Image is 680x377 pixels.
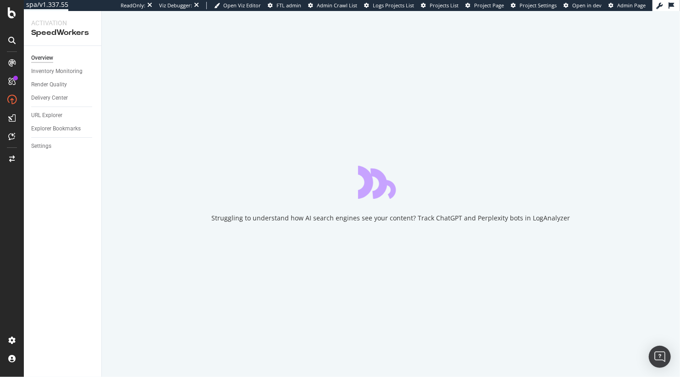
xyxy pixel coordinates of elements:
a: Explorer Bookmarks [31,124,95,134]
a: Render Quality [31,80,95,90]
div: URL Explorer [31,111,62,120]
div: Activation [31,18,94,28]
a: Delivery Center [31,93,95,103]
div: Render Quality [31,80,67,90]
a: Project Page [465,2,504,9]
span: Logs Projects List [373,2,414,9]
span: Projects List [430,2,459,9]
div: SpeedWorkers [31,28,94,38]
div: Struggling to understand how AI search engines see your content? Track ChatGPT and Perplexity bot... [212,214,570,223]
a: URL Explorer [31,111,95,120]
span: Admin Page [617,2,646,9]
span: Project Settings [520,2,557,9]
div: Inventory Monitoring [31,67,83,76]
div: Overview [31,53,53,63]
div: Viz Debugger: [159,2,192,9]
a: Admin Page [608,2,646,9]
a: Open Viz Editor [214,2,261,9]
span: Project Page [474,2,504,9]
div: ReadOnly: [121,2,145,9]
a: Admin Crawl List [308,2,357,9]
a: Settings [31,141,95,151]
a: Logs Projects List [364,2,414,9]
span: FTL admin [276,2,301,9]
a: Inventory Monitoring [31,67,95,76]
div: Settings [31,141,51,151]
a: Projects List [421,2,459,9]
a: Project Settings [511,2,557,9]
span: Open in dev [572,2,602,9]
div: Explorer Bookmarks [31,124,81,134]
a: Open in dev [564,2,602,9]
div: Delivery Center [31,93,68,103]
a: FTL admin [268,2,301,9]
span: Admin Crawl List [317,2,357,9]
span: Open Viz Editor [223,2,261,9]
div: Open Intercom Messenger [649,346,671,368]
div: animation [358,166,424,199]
a: Overview [31,53,95,63]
